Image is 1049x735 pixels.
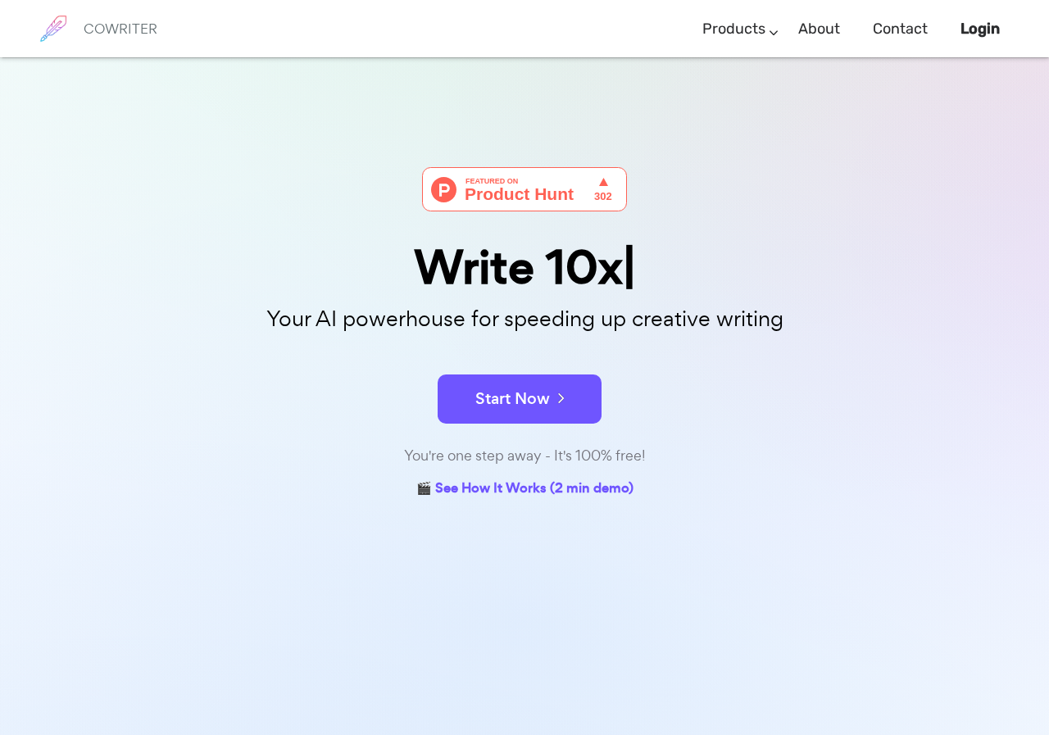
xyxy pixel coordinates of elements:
[438,374,602,424] button: Start Now
[798,5,840,53] a: About
[422,167,627,211] img: Cowriter - Your AI buddy for speeding up creative writing | Product Hunt
[115,444,934,468] div: You're one step away - It's 100% free!
[416,477,633,502] a: 🎬 See How It Works (2 min demo)
[33,8,74,49] img: brand logo
[960,5,1000,53] a: Login
[115,302,934,337] p: Your AI powerhouse for speeding up creative writing
[115,244,934,291] div: Write 10x
[960,20,1000,38] b: Login
[702,5,765,53] a: Products
[873,5,928,53] a: Contact
[84,21,157,36] h6: COWRITER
